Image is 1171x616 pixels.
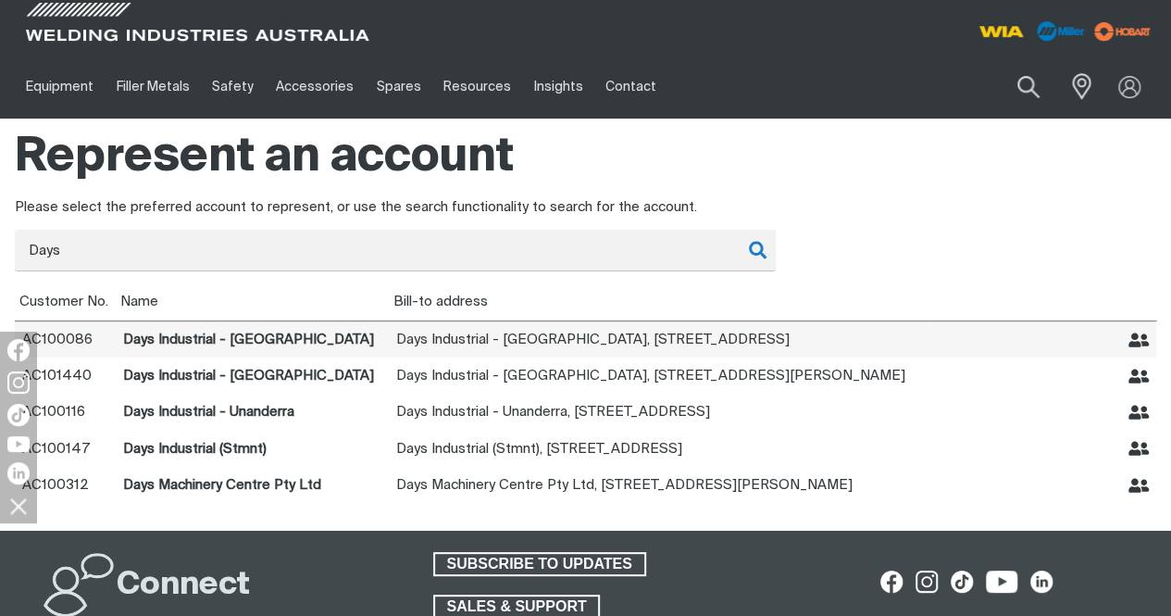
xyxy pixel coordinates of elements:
[7,436,30,452] img: YouTube
[265,55,365,119] a: Accessories
[389,394,928,430] td: , [STREET_ADDRESS]
[1128,402,1150,423] button: Represent Days Industrial - Unanderra
[1128,475,1150,497] button: Represent Days Machinery Centre Pty Ltd
[15,394,1156,430] tr: Days Industrial - Unanderra
[7,339,30,361] img: Facebook
[15,283,116,321] th: Customer No.
[435,552,644,576] span: SUBSCRIBE TO UPDATES
[15,230,776,271] input: Enter Customer no., Name or Address
[201,55,265,119] a: Safety
[116,283,389,321] th: Name
[7,404,30,426] img: TikTok
[389,467,928,503] td: , [STREET_ADDRESS][PERSON_NAME]
[389,321,928,358] td: , [STREET_ADDRESS]
[15,394,116,430] td: AC100116
[7,371,30,394] img: Instagram
[396,442,540,456] span: Days Industrial (Stmnt)
[15,55,871,119] nav: Main
[15,197,1156,219] div: Please select the preferred account to represent, or use the search functionality to search for t...
[997,65,1060,108] button: Search products
[396,405,567,419] span: Days Industrial - Unanderra
[116,394,389,430] td: Days Industrial - Unanderra
[366,55,432,119] a: Spares
[389,358,928,394] td: , [STREET_ADDRESS][PERSON_NAME]
[1089,18,1156,45] img: miller
[433,552,646,576] a: SUBSCRIBE TO UPDATES
[15,230,776,271] div: Customer
[117,565,250,606] h2: Connect
[396,333,647,346] span: Days Industrial - [GEOGRAPHIC_DATA]
[15,467,116,503] td: AC100312
[389,431,928,467] td: , [STREET_ADDRESS]
[1128,438,1150,459] button: Represent Days Industrial (Stmnt)
[432,55,522,119] a: Resources
[105,55,200,119] a: Filler Metals
[15,431,116,467] td: AC100147
[396,369,647,383] span: Days Industrial - [GEOGRAPHIC_DATA]
[15,467,1156,503] tr: Days Machinery Centre Pty Ltd
[396,478,594,492] span: Days Machinery Centre Pty Ltd
[1128,330,1150,351] button: Represent Days Industrial - Goulburn
[15,431,1156,467] tr: Days Industrial (Stmnt)
[116,431,389,467] td: Days Industrial (Stmnt)
[15,321,116,358] td: AC100086
[15,358,1156,394] tr: Days Industrial - East Wagga Wagga
[116,321,389,358] td: Days Industrial - [GEOGRAPHIC_DATA]
[1128,366,1150,387] button: Represent Days Industrial - East Wagga Wagga
[15,358,116,394] td: AC101440
[3,490,34,522] img: hide socials
[389,283,928,321] th: Bill-to address
[15,321,1156,358] tr: Days Industrial - Goulburn
[116,467,389,503] td: Days Machinery Centre Pty Ltd
[116,358,389,394] td: Days Industrial - [GEOGRAPHIC_DATA]
[974,65,1060,108] input: Product name or item number...
[15,128,1156,188] h1: Represent an account
[7,462,30,484] img: LinkedIn
[522,55,593,119] a: Insights
[594,55,667,119] a: Contact
[15,55,105,119] a: Equipment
